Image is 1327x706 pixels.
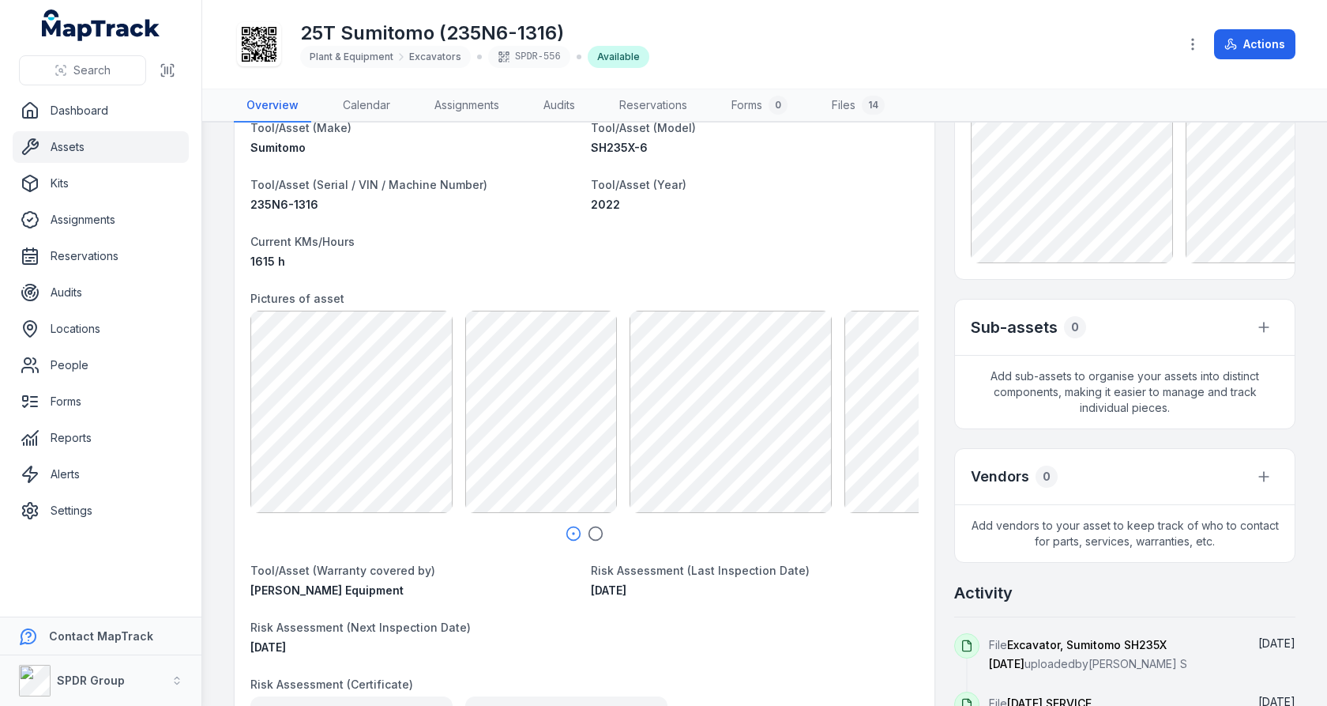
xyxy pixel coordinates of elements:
span: Tool/Asset (Warranty covered by) [250,564,435,577]
span: File uploaded by [PERSON_NAME] S [989,638,1187,670]
a: Calendar [330,89,403,123]
span: Sumitomo [250,141,306,154]
a: Reports [13,422,189,454]
a: Overview [234,89,311,123]
span: Excavator, Sumitomo SH235X [DATE] [989,638,1167,670]
a: Reservations [607,89,700,123]
button: Search [19,55,146,85]
span: Risk Assessment (Next Inspection Date) [250,621,471,634]
a: MapTrack [42,9,160,41]
div: Available [588,46,649,68]
span: Tool/Asset (Year) [591,178,686,191]
h1: 25T Sumitomo (235N6-1316) [300,21,649,46]
span: Tool/Asset (Make) [250,121,351,134]
a: Kits [13,168,189,199]
a: Locations [13,313,189,345]
h3: Vendors [971,466,1029,488]
span: Excavators [409,51,461,63]
div: 0 [1064,316,1086,338]
time: 12/06/2025, 12:00:00 am [591,583,626,597]
span: SH235X-6 [591,141,648,154]
a: Forms [13,386,189,417]
a: Assignments [13,204,189,236]
a: People [13,349,189,381]
span: 1615 h [250,255,285,268]
a: Audits [531,89,588,123]
a: Assets [13,131,189,163]
div: 14 [862,96,885,115]
button: Actions [1214,29,1295,59]
span: Risk Assessment (Last Inspection Date) [591,564,810,577]
span: Risk Assessment (Certificate) [250,678,413,691]
span: Tool/Asset (Model) [591,121,696,134]
a: Reservations [13,240,189,272]
a: Settings [13,495,189,527]
h2: Sub-assets [971,316,1058,338]
span: [DATE] [1258,636,1295,650]
a: Dashboard [13,95,189,126]
div: 0 [1036,466,1058,488]
span: [DATE] [250,640,286,654]
a: Files14 [819,89,897,123]
span: Search [73,62,111,78]
a: Assignments [422,89,512,123]
div: SPDR-556 [488,46,570,68]
span: Plant & Equipment [310,51,393,63]
a: Forms0 [719,89,800,123]
strong: SPDR Group [57,674,125,687]
div: 0 [769,96,788,115]
a: Alerts [13,459,189,490]
span: Add vendors to your asset to keep track of who to contact for parts, services, warranties, etc. [955,505,1295,562]
time: 12/06/2026, 12:00:00 am [250,640,286,654]
span: Pictures of asset [250,292,344,305]
span: 235N6-1316 [250,198,318,211]
time: 19/06/2025, 2:54:44 pm [1258,636,1295,650]
strong: Contact MapTrack [49,629,153,643]
a: Audits [13,277,189,308]
span: [PERSON_NAME] Equipment [250,583,404,597]
h2: Activity [954,582,1013,604]
span: Current KMs/Hours [250,235,355,248]
span: [DATE] [591,583,626,597]
span: Add sub-assets to organise your assets into distinct components, making it easier to manage and t... [955,356,1295,429]
span: Tool/Asset (Serial / VIN / Machine Number) [250,178,487,191]
span: 2022 [591,198,620,211]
